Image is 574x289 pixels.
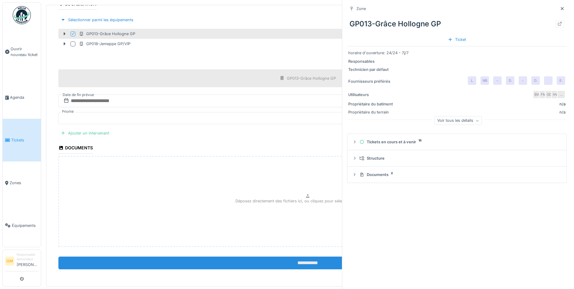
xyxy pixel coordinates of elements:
[348,101,395,107] div: Propriétaire du batiment
[350,136,564,148] summary: Tickets en cours et à venir15
[557,90,566,99] div: …
[3,28,41,76] a: Ouvrir nouveau ticket
[348,109,395,115] div: Propriétaire du terrain
[348,58,395,64] div: Responsables
[10,95,38,100] span: Agenda
[79,31,135,37] div: GP013-Grâce Hollogne GP
[350,153,564,164] summary: Structure
[348,67,395,72] div: Technicien par défaut
[533,90,541,99] div: BW
[359,139,559,145] div: Tickets en cours et à venir
[539,90,547,99] div: FM
[559,101,566,107] div: n/a
[435,116,482,125] div: Voir tous les détails
[545,90,553,99] div: GD
[531,76,540,85] div: D.
[61,109,75,114] label: Priorité
[359,155,559,161] div: Structure
[287,75,336,81] div: GP013-Grâce Hollogne GP
[58,143,93,154] div: Documents
[3,76,41,119] a: Agenda
[79,41,130,47] div: GP018-Jemeppe GP/VIP
[468,76,476,85] div: L.
[17,252,38,262] div: Responsable demandeur
[445,35,468,44] div: Ticket
[350,169,564,180] summary: Documents2
[58,129,112,137] div: Ajouter un intervenant
[235,198,380,204] p: Déposez directement des fichiers ici, ou cliquez pour sélectionner des fichiers
[348,92,395,98] div: Utilisateurs
[506,76,514,85] div: D.
[17,252,38,270] li: [PERSON_NAME]
[493,76,502,85] div: -.
[359,172,559,178] div: Documents
[5,257,14,266] li: GM
[519,76,527,85] div: -.
[11,137,38,143] span: Tickets
[12,223,38,228] span: Équipements
[5,252,38,271] a: GM Responsable demandeur[PERSON_NAME]
[11,46,38,58] span: Ouvrir nouveau ticket
[13,6,31,24] img: Badge_color-CXgf-gQk.svg
[3,204,41,247] a: Équipements
[347,16,567,32] div: GP013-Grâce Hollogne GP
[481,76,489,85] div: NB
[62,91,95,98] label: Date de fin prévue
[348,78,395,84] div: Fournisseurs préférés
[356,6,366,12] div: Zone
[3,161,41,204] a: Zones
[348,50,566,56] div: horaire d'ouverture: 24/24 - 7j/7
[557,76,565,85] div: E.
[58,16,136,24] div: Sélectionner parmi les équipements
[10,180,38,186] span: Zones
[3,119,41,161] a: Tickets
[398,109,566,115] div: n/a
[551,90,559,99] div: HV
